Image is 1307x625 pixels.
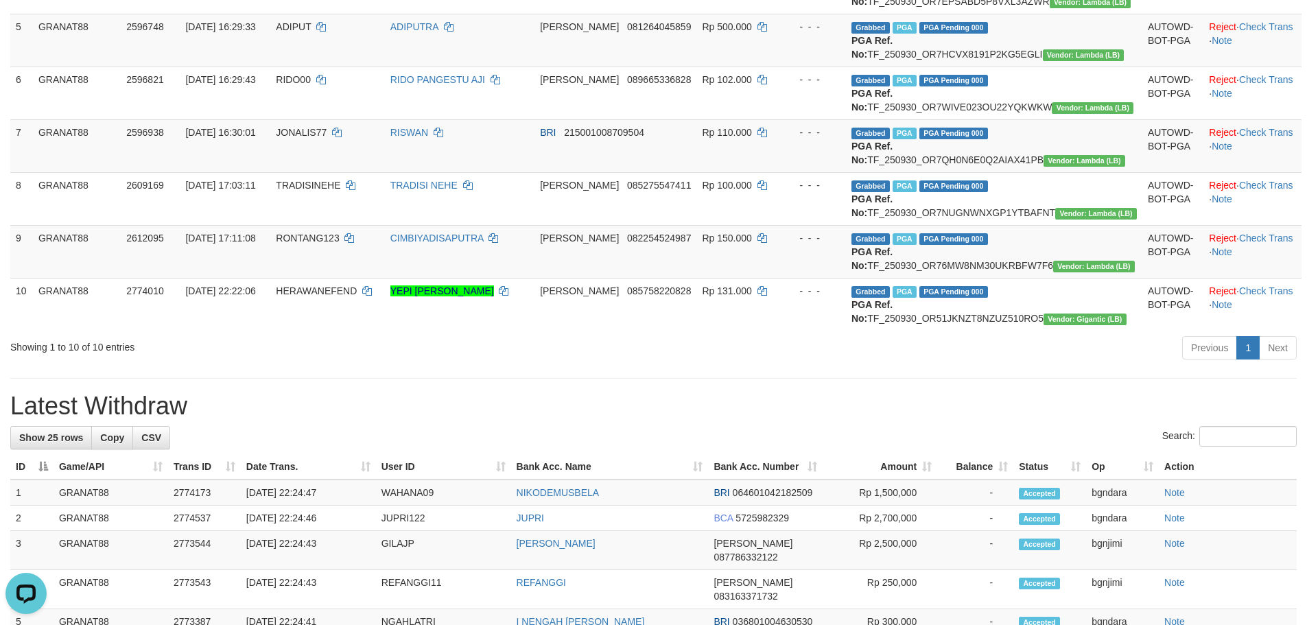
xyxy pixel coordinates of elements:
[893,22,917,34] span: Marked by bgndedek
[1044,155,1125,167] span: Vendor URL: https://dashboard.q2checkout.com/secure
[627,285,691,296] span: Copy 085758220828 to clipboard
[1182,336,1237,359] a: Previous
[1212,88,1232,99] a: Note
[540,180,619,191] span: [PERSON_NAME]
[241,506,376,531] td: [DATE] 22:24:46
[168,506,241,531] td: 2774537
[132,426,170,449] a: CSV
[540,21,619,32] span: [PERSON_NAME]
[126,74,164,85] span: 2596821
[168,531,241,570] td: 2773544
[10,225,33,278] td: 9
[1203,278,1302,331] td: · ·
[714,512,733,523] span: BCA
[1203,67,1302,119] td: · ·
[702,127,751,138] span: Rp 110.000
[10,278,33,331] td: 10
[1164,512,1185,523] a: Note
[937,570,1013,609] td: -
[1209,285,1236,296] a: Reject
[10,426,92,449] a: Show 25 rows
[376,506,511,531] td: JUPRI122
[390,127,428,138] a: RISWAN
[627,21,691,32] span: Copy 081264045859 to clipboard
[1019,578,1060,589] span: Accepted
[10,480,54,506] td: 1
[919,233,988,245] span: PGA Pending
[185,233,255,244] span: [DATE] 17:11:08
[627,180,691,191] span: Copy 085275547411 to clipboard
[846,172,1142,225] td: TF_250930_OR7NUGNWNXGP1YTBAFNT
[10,531,54,570] td: 3
[168,480,241,506] td: 2774173
[276,180,340,191] span: TRADISINEHE
[126,127,164,138] span: 2596938
[126,180,164,191] span: 2609169
[919,22,988,34] span: PGA Pending
[1044,314,1127,325] span: Vendor URL: https://dashboard.q2checkout.com/secure
[1142,67,1203,119] td: AUTOWD-BOT-PGA
[823,531,937,570] td: Rp 2,500,000
[937,454,1013,480] th: Balance: activate to sort column ascending
[1239,285,1293,296] a: Check Trans
[823,480,937,506] td: Rp 1,500,000
[54,531,168,570] td: GRANAT88
[54,454,168,480] th: Game/API: activate to sort column ascending
[10,67,33,119] td: 6
[714,487,729,498] span: BRI
[823,454,937,480] th: Amount: activate to sort column ascending
[919,75,988,86] span: PGA Pending
[1203,172,1302,225] td: · ·
[851,286,890,298] span: Grabbed
[540,127,556,138] span: BRI
[1199,426,1297,447] input: Search:
[511,454,709,480] th: Bank Acc. Name: activate to sort column ascending
[376,531,511,570] td: GILAJP
[376,480,511,506] td: WAHANA09
[10,392,1297,420] h1: Latest Withdraw
[1239,180,1293,191] a: Check Trans
[19,432,83,443] span: Show 25 rows
[1164,487,1185,498] a: Note
[241,531,376,570] td: [DATE] 22:24:43
[33,225,121,278] td: GRANAT88
[1239,127,1293,138] a: Check Trans
[786,284,840,298] div: - - -
[540,285,619,296] span: [PERSON_NAME]
[919,128,988,139] span: PGA Pending
[276,127,327,138] span: JONALIS77
[1019,488,1060,499] span: Accepted
[390,233,484,244] a: CIMBIYADISAPUTRA
[1259,336,1297,359] a: Next
[276,285,357,296] span: HERAWANEFEND
[627,74,691,85] span: Copy 089665336828 to clipboard
[851,141,893,165] b: PGA Ref. No:
[54,506,168,531] td: GRANAT88
[786,73,840,86] div: - - -
[241,454,376,480] th: Date Trans.: activate to sort column ascending
[1209,127,1236,138] a: Reject
[919,180,988,192] span: PGA Pending
[893,75,917,86] span: Marked by bgndedek
[540,74,619,85] span: [PERSON_NAME]
[1236,336,1260,359] a: 1
[1019,513,1060,525] span: Accepted
[851,246,893,271] b: PGA Ref. No:
[714,577,792,588] span: [PERSON_NAME]
[390,285,494,296] a: YEPI [PERSON_NAME]
[714,552,777,563] span: Copy 087786332122 to clipboard
[919,286,988,298] span: PGA Pending
[893,233,917,245] span: Marked by bgndedek
[786,20,840,34] div: - - -
[33,14,121,67] td: GRANAT88
[390,21,438,32] a: ADIPUTRA
[846,67,1142,119] td: TF_250930_OR7WIVE023OU22YQKWKW
[1162,426,1297,447] label: Search:
[937,506,1013,531] td: -
[786,126,840,139] div: - - -
[1164,577,1185,588] a: Note
[54,480,168,506] td: GRANAT88
[517,512,544,523] a: JUPRI
[276,21,311,32] span: ADIPUT
[851,299,893,324] b: PGA Ref. No:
